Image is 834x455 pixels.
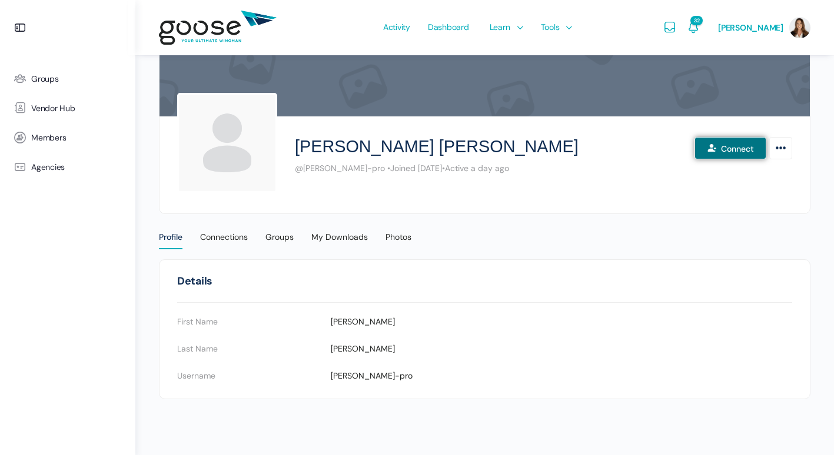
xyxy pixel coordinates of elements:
div: Profile [159,232,182,249]
p: [PERSON_NAME] [331,342,792,356]
a: Profile [159,217,182,246]
td: First Name [177,315,331,342]
td: Last Name [177,342,331,369]
a: Groups [6,64,129,93]
a: More Options [769,137,792,159]
div: Photos [386,232,411,249]
span: @[PERSON_NAME]-pro [295,163,385,173]
h2: [PERSON_NAME] [PERSON_NAME] [295,134,579,159]
a: Photos [386,217,411,247]
a: Agencies [6,152,129,182]
a: Connections [200,217,248,247]
button: Connect [695,137,766,159]
span: Members [31,133,66,143]
nav: Primary menu [159,217,810,246]
div: Connections [200,232,248,249]
div: My Downloads [311,232,368,249]
td: Username [177,369,331,396]
span: • [442,163,445,173]
span: Vendor Hub [31,103,75,113]
p: [PERSON_NAME]-pro [331,369,792,383]
span: 32 [690,16,703,25]
span: • [387,163,390,173]
h1: Details [177,272,212,290]
span: [PERSON_NAME] [718,22,783,33]
a: Groups [265,217,294,247]
div: Groups [265,232,294,249]
a: Members [6,123,129,152]
p: [PERSON_NAME] [331,315,792,329]
a: My Downloads [311,217,368,247]
span: Groups [31,74,59,84]
img: Profile photo of Gussin Gussin [177,93,277,193]
span: Agencies [31,162,65,172]
a: Vendor Hub [6,93,129,123]
div: Joined [DATE] Active a day ago [295,163,690,174]
iframe: Chat Widget [775,399,834,455]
